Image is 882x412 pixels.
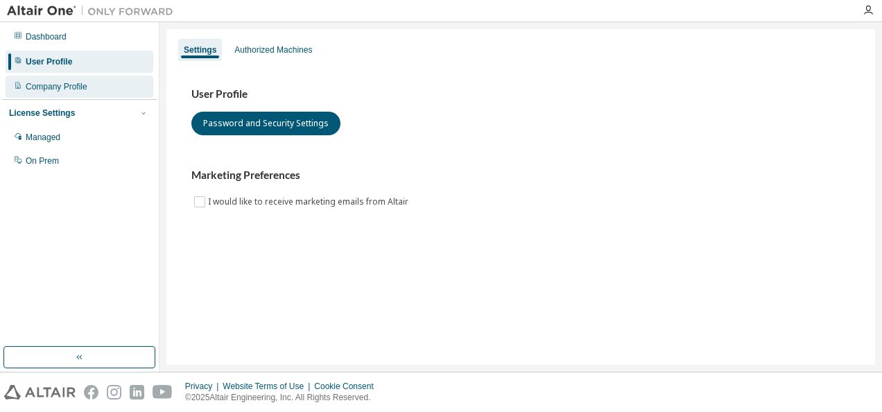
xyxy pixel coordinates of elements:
img: altair_logo.svg [4,385,76,400]
div: Cookie Consent [314,381,381,392]
div: On Prem [26,155,59,166]
div: Privacy [185,381,223,392]
img: linkedin.svg [130,385,144,400]
button: Password and Security Settings [191,112,340,135]
div: License Settings [9,108,75,119]
img: youtube.svg [153,385,173,400]
label: I would like to receive marketing emails from Altair [208,194,411,210]
div: User Profile [26,56,72,67]
div: Authorized Machines [234,44,312,55]
img: facebook.svg [84,385,98,400]
div: Managed [26,132,60,143]
div: Website Terms of Use [223,381,314,392]
img: instagram.svg [107,385,121,400]
h3: Marketing Preferences [191,169,850,182]
img: Altair One [7,4,180,18]
p: © 2025 Altair Engineering, Inc. All Rights Reserved. [185,392,382,404]
div: Company Profile [26,81,87,92]
div: Settings [184,44,216,55]
h3: User Profile [191,87,850,101]
div: Dashboard [26,31,67,42]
